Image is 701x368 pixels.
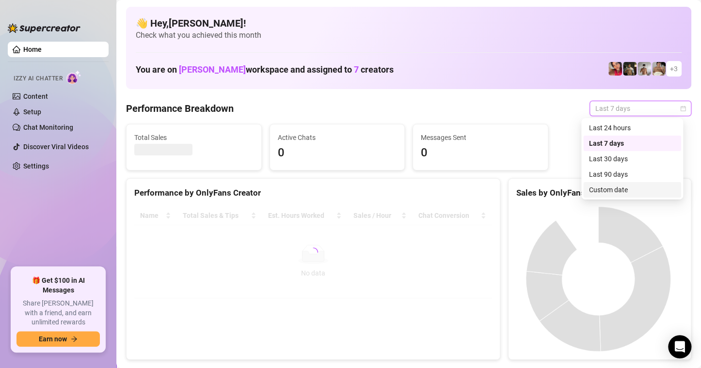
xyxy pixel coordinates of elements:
[66,70,81,84] img: AI Chatter
[652,62,666,76] img: Aussieboy_jfree
[179,64,246,75] span: [PERSON_NAME]
[595,101,685,116] span: Last 7 days
[126,102,234,115] h4: Performance Breakdown
[14,74,63,83] span: Izzy AI Chatter
[23,123,73,131] a: Chat Monitoring
[583,120,681,136] div: Last 24 hours
[278,144,397,162] span: 0
[16,299,100,327] span: Share [PERSON_NAME] with a friend, and earn unlimited rewards
[23,92,48,100] a: Content
[516,186,683,199] div: Sales by OnlyFans Creator
[668,335,691,358] div: Open Intercom Messenger
[8,23,80,33] img: logo-BBDzfeDw.svg
[421,144,540,162] span: 0
[608,62,622,76] img: Vanessa
[278,132,397,143] span: Active Chats
[637,62,651,76] img: aussieboy_j
[680,106,686,111] span: calendar
[16,276,100,295] span: 🎁 Get $100 in AI Messages
[623,62,637,76] img: Tony
[23,143,89,151] a: Discover Viral Videos
[583,136,681,151] div: Last 7 days
[589,138,675,149] div: Last 7 days
[670,63,678,74] span: + 3
[23,46,42,53] a: Home
[136,30,682,41] span: Check what you achieved this month
[136,16,682,30] h4: 👋 Hey, [PERSON_NAME] !
[16,331,100,347] button: Earn nowarrow-right
[583,151,681,167] div: Last 30 days
[583,167,681,182] div: Last 90 days
[134,186,492,199] div: Performance by OnlyFans Creator
[421,132,540,143] span: Messages Sent
[134,132,254,143] span: Total Sales
[589,184,675,195] div: Custom date
[23,162,49,170] a: Settings
[308,247,319,258] span: loading
[583,182,681,198] div: Custom date
[39,335,67,343] span: Earn now
[354,64,359,75] span: 7
[589,153,675,164] div: Last 30 days
[589,123,675,133] div: Last 24 hours
[23,108,41,116] a: Setup
[589,169,675,180] div: Last 90 days
[136,64,394,75] h1: You are on workspace and assigned to creators
[71,336,78,342] span: arrow-right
